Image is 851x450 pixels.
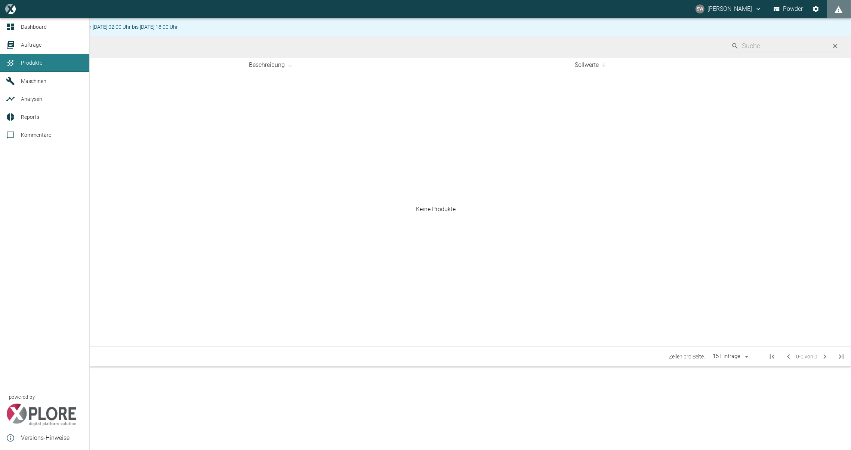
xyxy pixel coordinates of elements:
span: Analysen [21,96,42,102]
span: Dashboard [21,24,47,30]
div: 15 Einträge [711,352,742,361]
button: Powder [772,2,805,16]
a: new /analyses/list/0 [77,96,83,102]
input: Search [742,40,826,53]
img: Xplore Logo [6,404,77,426]
div: Name [27,61,237,70]
span: Reports [21,114,39,120]
span: Kommentare [21,132,51,138]
a: new /machines [77,78,83,84]
div: Beschreibung [249,61,563,70]
span: Aufträge [21,42,41,48]
span: Nächste Seite [817,349,832,364]
span: Produkte [21,60,42,66]
span: Versions-Hinweise [21,434,83,443]
span: Vorherige Seite [781,349,796,364]
span: Beschreibung [249,61,295,70]
img: logo [5,4,15,14]
span: 0-0 von 0 [796,352,817,361]
span: Erste Seite [763,348,781,366]
div: Sollwerte [575,61,827,70]
button: stephan.wilkens@kansaihelios-cws.de [694,2,763,16]
span: Maschinen [21,78,46,84]
p: Zeilen pro Seite: [669,353,705,360]
div: SW [696,4,704,13]
span: Sollwerte [575,61,608,70]
td: Keine Produkte [21,72,851,347]
svg: Suche [731,42,739,50]
span: powered by [9,394,35,401]
div: Wartungsarbeiten von [DATE] 02:00 Uhr bis [DATE] 18:00 Uhr [40,20,178,34]
span: Letzte Seite [832,348,850,366]
button: Einstellungen [809,2,823,16]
